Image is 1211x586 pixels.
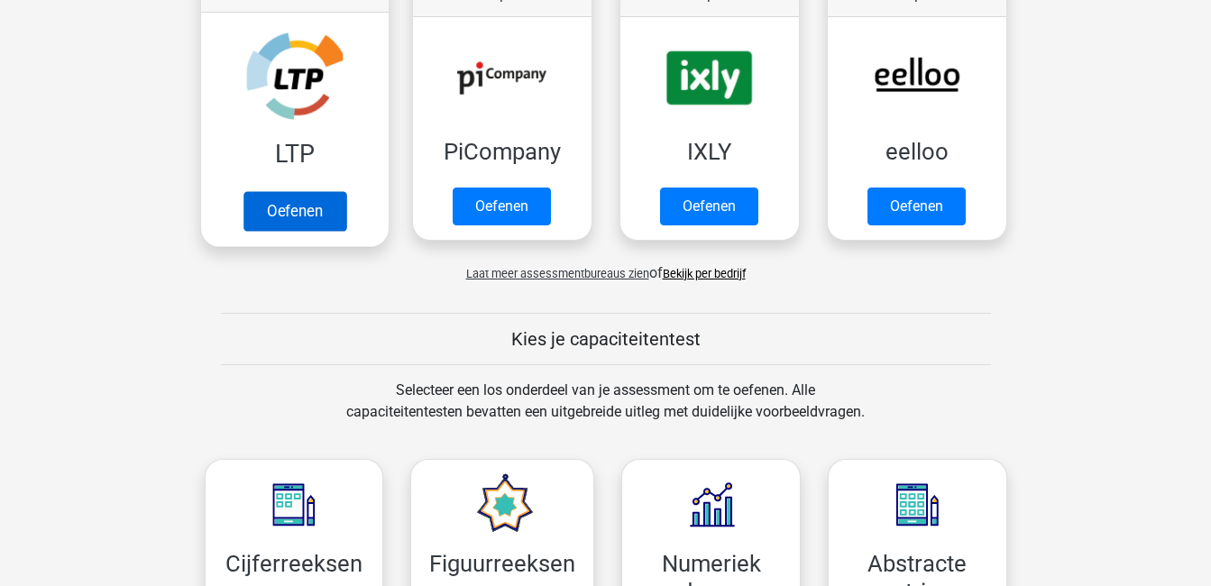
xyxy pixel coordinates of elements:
a: Oefenen [660,188,758,225]
a: Oefenen [867,188,966,225]
a: Oefenen [243,191,345,231]
div: Selecteer een los onderdeel van je assessment om te oefenen. Alle capaciteitentesten bevatten een... [329,380,882,444]
div: of [191,248,1021,284]
span: Laat meer assessmentbureaus zien [466,267,649,280]
a: Bekijk per bedrijf [663,267,746,280]
a: Oefenen [453,188,551,225]
h5: Kies je capaciteitentest [221,328,991,350]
